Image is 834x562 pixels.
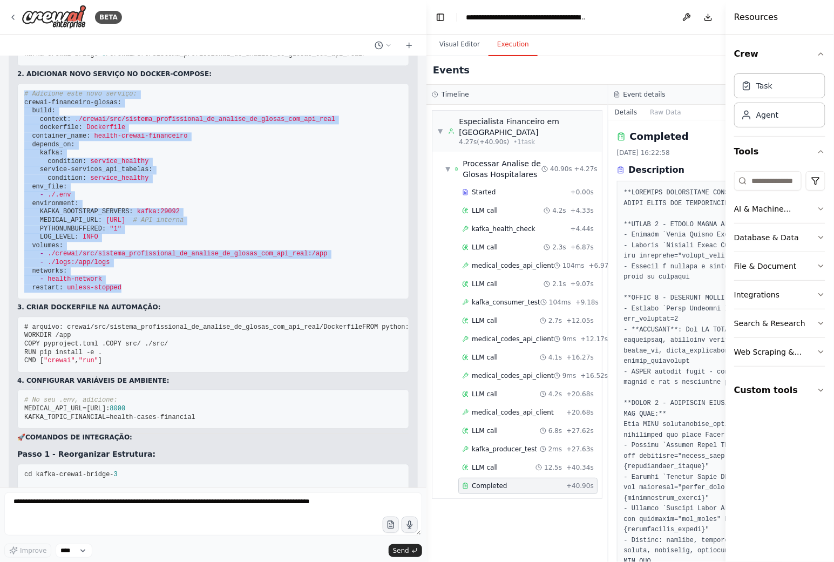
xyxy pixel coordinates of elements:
[40,225,106,233] span: PYTHONUNBUFFERED:
[433,10,448,25] button: Hide left sidebar
[629,164,684,177] h3: Description
[40,116,71,123] span: context:
[472,353,498,362] span: LLM call
[734,195,825,223] button: AI & Machine Learning
[110,405,125,412] span: 8000
[548,445,562,453] span: 2ms
[363,323,409,331] span: FROM python:
[548,316,562,325] span: 2.7s
[24,471,114,478] span: cd kafka-crewai-bridge-
[24,51,102,58] span: kafka-crewai-bridge-
[90,158,148,165] span: service_healthy
[617,148,782,157] div: [DATE] 16:22:58
[401,39,418,52] button: Start a new chat
[734,281,825,309] button: Integrations
[40,191,44,199] span: -
[40,124,83,131] span: dockerfile:
[472,280,498,288] span: LLM call
[643,105,688,120] button: Raw Data
[472,316,498,325] span: LLM call
[548,353,562,362] span: 4.1s
[17,377,169,384] strong: 4. CONFIGURAR VARIÁVEIS DE AMBIENTE:
[580,335,608,343] span: + 12.17s
[566,463,594,472] span: + 40.34s
[566,316,594,325] span: + 12.05s
[756,80,772,91] div: Task
[24,357,44,364] span: CMD [
[393,546,409,555] span: Send
[40,250,44,258] span: -
[552,243,566,252] span: 2.3s
[566,482,594,490] span: + 40.90s
[114,471,118,478] span: 3
[734,289,779,300] div: Integrations
[734,69,825,136] div: Crew
[389,544,422,557] button: Send
[44,357,75,364] span: "crewai"
[734,252,825,280] button: File & Document
[544,463,562,472] span: 12.5s
[98,357,102,364] span: ]
[489,33,538,56] button: Execution
[24,396,118,404] span: # No seu .env, adicione:
[442,90,469,99] h3: Timeline
[571,280,594,288] span: + 9.07s
[580,371,608,380] span: + 16.52s
[110,225,121,233] span: "1"
[32,183,67,191] span: env_file:
[402,517,418,533] button: Click to speak your automation idea
[24,340,106,348] span: COPY pyproject.toml .
[552,206,566,215] span: 4.2s
[571,206,594,215] span: + 4.33s
[48,191,71,199] span: ./.env
[40,233,79,241] span: LOG_LEVEL:
[562,261,585,270] span: 104ms
[90,174,148,182] span: service_healthy
[574,165,598,173] span: + 4.27s
[24,90,137,98] span: # Adicione este novo serviço:
[75,116,335,123] span: ./crewai/src/sistema_profissional_de_analise_de_glosas_com_api_real
[734,11,778,24] h4: Resources
[549,298,571,307] span: 104ms
[48,174,86,182] span: condition:
[734,347,817,357] div: Web Scraping & Browsing
[20,546,46,555] span: Improve
[566,445,594,453] span: + 27.63s
[32,107,55,114] span: build:
[550,165,572,173] span: 40.90s
[106,340,168,348] span: COPY src/ ./src/
[32,200,78,207] span: environment:
[734,318,805,329] div: Search & Research
[22,5,86,29] img: Logo
[472,298,540,307] span: kafka_consumer_test
[589,261,612,270] span: + 6.97s
[433,63,470,78] h2: Events
[734,375,825,405] button: Custom tools
[95,11,122,24] div: BETA
[756,110,778,120] div: Agent
[24,99,121,106] span: crewai-financeiro-glosas:
[472,371,554,380] span: medical_codes_api_client
[438,127,443,136] span: ▼
[566,426,594,435] span: + 27.62s
[24,323,363,331] span: # arquivo: crewai/src/sistema_profissional_de_analise_de_glosas_com_api_real/Dockerfile
[32,132,90,140] span: container_name:
[79,357,98,364] span: "run"
[608,105,644,120] button: Details
[734,232,799,243] div: Database & Data
[459,138,509,146] span: 4.27s (+40.90s)
[48,250,327,258] span: ./crewai/src/sistema_profissional_de_analise_de_glosas_com_api_real:/app
[472,206,498,215] span: LLM call
[67,284,121,292] span: unless-stopped
[571,188,594,197] span: + 0.00s
[370,39,396,52] button: Switch to previous chat
[734,204,817,214] div: AI & Machine Learning
[24,414,195,421] span: KAFKA_TOPIC_FINANCIAL=health-cases-financial
[734,261,797,272] div: File & Document
[472,188,496,197] span: Started
[94,132,188,140] span: health-crewai-financeiro
[32,284,63,292] span: restart:
[83,233,98,241] span: INFO
[548,390,562,398] span: 4.2s
[48,158,86,165] span: condition:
